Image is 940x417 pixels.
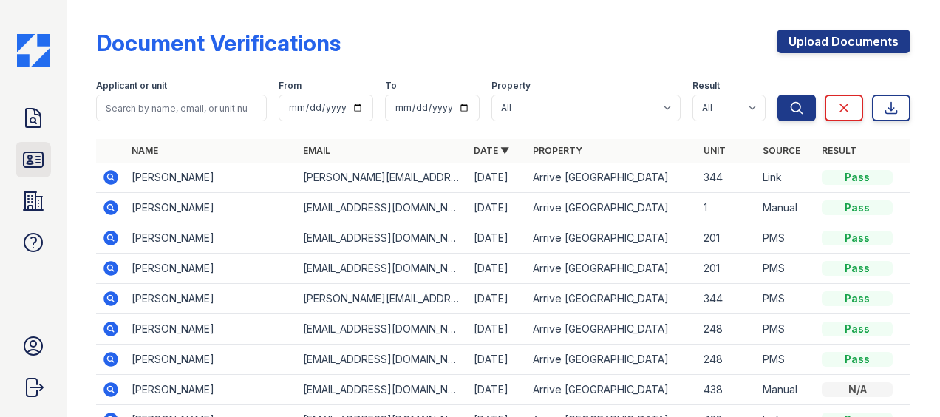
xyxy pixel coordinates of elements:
a: Upload Documents [777,30,910,53]
a: Source [763,145,800,156]
td: Link [757,163,816,193]
label: To [385,80,397,92]
a: Date ▼ [474,145,509,156]
label: Property [491,80,531,92]
td: [PERSON_NAME][EMAIL_ADDRESS][DOMAIN_NAME] [297,284,468,314]
td: PMS [757,254,816,284]
td: [PERSON_NAME] [126,314,296,345]
div: Pass [822,352,893,367]
td: PMS [757,345,816,375]
td: [PERSON_NAME] [126,254,296,284]
div: Document Verifications [96,30,341,56]
td: [EMAIL_ADDRESS][DOMAIN_NAME] [297,375,468,405]
td: [DATE] [468,314,527,345]
td: [EMAIL_ADDRESS][DOMAIN_NAME] [297,193,468,223]
a: Result [822,145,856,156]
td: PMS [757,314,816,345]
td: [PERSON_NAME][EMAIL_ADDRESS][DOMAIN_NAME] [297,163,468,193]
td: [DATE] [468,223,527,254]
td: [DATE] [468,345,527,375]
td: [PERSON_NAME] [126,345,296,375]
td: [PERSON_NAME] [126,193,296,223]
td: [EMAIL_ADDRESS][DOMAIN_NAME] [297,345,468,375]
a: Property [533,145,582,156]
td: [DATE] [468,284,527,314]
td: Arrive [GEOGRAPHIC_DATA] [527,193,698,223]
td: 201 [698,254,757,284]
td: [EMAIL_ADDRESS][DOMAIN_NAME] [297,314,468,345]
div: Pass [822,170,893,185]
td: Arrive [GEOGRAPHIC_DATA] [527,223,698,254]
label: Applicant or unit [96,80,167,92]
input: Search by name, email, or unit number [96,95,267,121]
td: 344 [698,163,757,193]
td: [PERSON_NAME] [126,163,296,193]
td: Arrive [GEOGRAPHIC_DATA] [527,314,698,345]
div: Pass [822,231,893,245]
td: 248 [698,345,757,375]
td: Arrive [GEOGRAPHIC_DATA] [527,375,698,405]
a: Unit [704,145,726,156]
td: [PERSON_NAME] [126,284,296,314]
td: Arrive [GEOGRAPHIC_DATA] [527,345,698,375]
td: 248 [698,314,757,345]
td: [PERSON_NAME] [126,375,296,405]
div: N/A [822,382,893,397]
td: 201 [698,223,757,254]
label: From [279,80,302,92]
div: Pass [822,291,893,306]
td: [DATE] [468,193,527,223]
div: Pass [822,322,893,336]
td: Arrive [GEOGRAPHIC_DATA] [527,254,698,284]
div: Pass [822,261,893,276]
td: [PERSON_NAME] [126,223,296,254]
a: Email [303,145,330,156]
td: Arrive [GEOGRAPHIC_DATA] [527,284,698,314]
img: CE_Icon_Blue-c292c112584629df590d857e76928e9f676e5b41ef8f769ba2f05ee15b207248.png [17,34,50,67]
td: Arrive [GEOGRAPHIC_DATA] [527,163,698,193]
label: Result [692,80,720,92]
td: [DATE] [468,163,527,193]
td: 1 [698,193,757,223]
td: 438 [698,375,757,405]
a: Name [132,145,158,156]
td: PMS [757,223,816,254]
td: [EMAIL_ADDRESS][DOMAIN_NAME] [297,223,468,254]
td: Manual [757,193,816,223]
td: [DATE] [468,375,527,405]
td: 344 [698,284,757,314]
td: [EMAIL_ADDRESS][DOMAIN_NAME] [297,254,468,284]
div: Pass [822,200,893,215]
td: Manual [757,375,816,405]
td: [DATE] [468,254,527,284]
td: PMS [757,284,816,314]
